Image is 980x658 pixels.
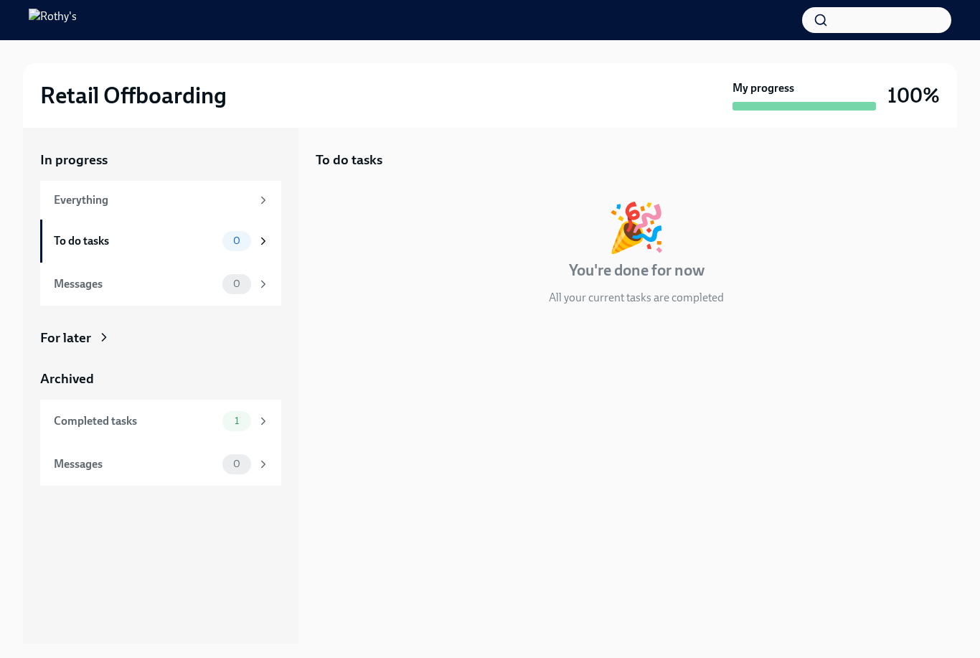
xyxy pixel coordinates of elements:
[40,81,227,110] h2: Retail Offboarding
[569,260,705,281] h4: You're done for now
[40,443,281,486] a: Messages0
[54,413,217,429] div: Completed tasks
[54,276,217,292] div: Messages
[40,370,281,388] a: Archived
[40,400,281,443] a: Completed tasks1
[40,220,281,263] a: To do tasks0
[225,459,249,469] span: 0
[54,233,217,249] div: To do tasks
[225,278,249,289] span: 0
[54,192,251,208] div: Everything
[40,329,91,347] div: For later
[316,151,382,169] h5: To do tasks
[40,151,281,169] a: In progress
[549,290,724,306] p: All your current tasks are completed
[54,456,217,472] div: Messages
[732,80,794,96] strong: My progress
[40,263,281,306] a: Messages0
[40,329,281,347] a: For later
[887,83,940,108] h3: 100%
[226,415,248,426] span: 1
[607,204,666,251] div: 🎉
[225,235,249,246] span: 0
[40,181,281,220] a: Everything
[29,9,77,32] img: Rothy's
